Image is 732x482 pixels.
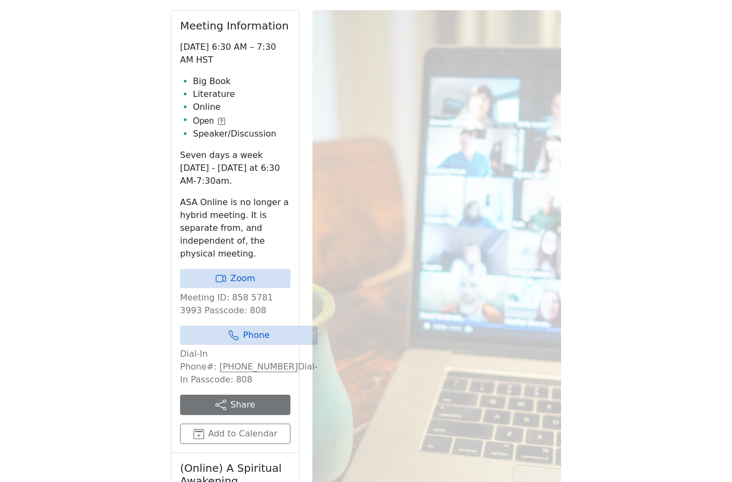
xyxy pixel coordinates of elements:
[180,41,290,66] p: [DATE] 6:30 AM – 7:30 AM HST
[193,88,290,101] li: Literature
[180,196,290,260] p: ASA Online is no longer a hybrid meeting. It is separate from, and independent of, the physical m...
[180,424,290,444] button: Add to Calendar
[180,19,290,32] h2: Meeting Information
[193,127,290,140] li: Speaker/Discussion
[180,326,318,345] a: Phone
[180,348,318,386] p: Dial-In Phone#: Dial-In Passcode: 808
[193,75,290,88] li: Big Book
[180,395,290,415] button: Share
[180,291,290,317] p: Meeting ID: 858 5781 3993 Passcode: 808
[193,115,225,127] button: Open
[193,115,214,127] span: Open
[180,149,290,187] p: Seven days a week [DATE] - [DATE] at 6:30 AM-7:30am.
[180,269,290,288] a: Zoom
[193,101,290,114] li: Online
